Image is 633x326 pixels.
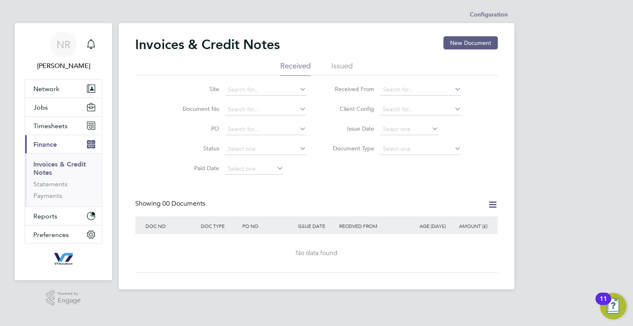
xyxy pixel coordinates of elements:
[225,143,306,155] input: Select one
[58,297,81,304] span: Engage
[172,105,219,113] label: Document No
[25,61,102,71] span: Natasha Raso
[33,141,57,148] span: Finance
[25,207,102,225] button: Reports
[58,290,81,297] span: Powered by
[15,23,112,280] nav: Main navigation
[327,145,374,152] label: Document Type
[33,212,57,220] span: Reports
[25,225,102,244] button: Preferences
[33,180,68,188] a: Statements
[443,36,498,49] button: New Document
[240,216,295,235] div: PO NO
[380,143,461,155] input: Select one
[172,85,219,93] label: Site
[33,231,69,239] span: Preferences
[143,216,199,235] div: DOC NO
[380,84,461,96] input: Search for...
[25,135,102,153] button: Finance
[135,36,280,53] h2: Invoices & Credit Notes
[280,61,311,76] li: Received
[143,249,490,258] div: No data found
[327,105,374,113] label: Client Config
[25,80,102,98] button: Network
[172,145,219,152] label: Status
[448,216,490,235] div: AMOUNT (£)
[327,125,374,132] label: Issue Date
[33,160,86,176] a: Invoices & Credit Notes
[406,216,448,235] div: AGE (DAYS)
[225,163,284,175] input: Select one
[25,98,102,116] button: Jobs
[33,103,48,111] span: Jobs
[296,216,338,235] div: ISSUE DATE
[225,84,306,96] input: Search for...
[25,117,102,135] button: Timesheets
[225,124,306,135] input: Search for...
[380,104,461,115] input: Search for...
[33,85,59,93] span: Network
[600,299,607,310] div: 11
[172,164,219,172] label: Paid Date
[162,199,205,208] span: 00 Documents
[56,39,70,50] span: NR
[46,290,81,306] a: Powered byEngage
[33,122,68,130] span: Timesheets
[51,252,76,265] img: v7recruitment-logo-retina.png
[470,7,508,23] li: Configuration
[600,293,626,319] button: Open Resource Center, 11 new notifications
[380,124,438,135] input: Select one
[25,31,102,71] a: NR[PERSON_NAME]
[25,153,102,206] div: Finance
[172,125,219,132] label: PO
[33,192,62,199] a: Payments
[337,216,406,235] div: RECEIVED FROM
[327,85,374,93] label: Received From
[225,104,306,115] input: Search for...
[135,199,207,208] div: Showing
[331,61,353,76] li: Issued
[199,216,240,235] div: DOC TYPE
[25,252,102,265] a: Go to home page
